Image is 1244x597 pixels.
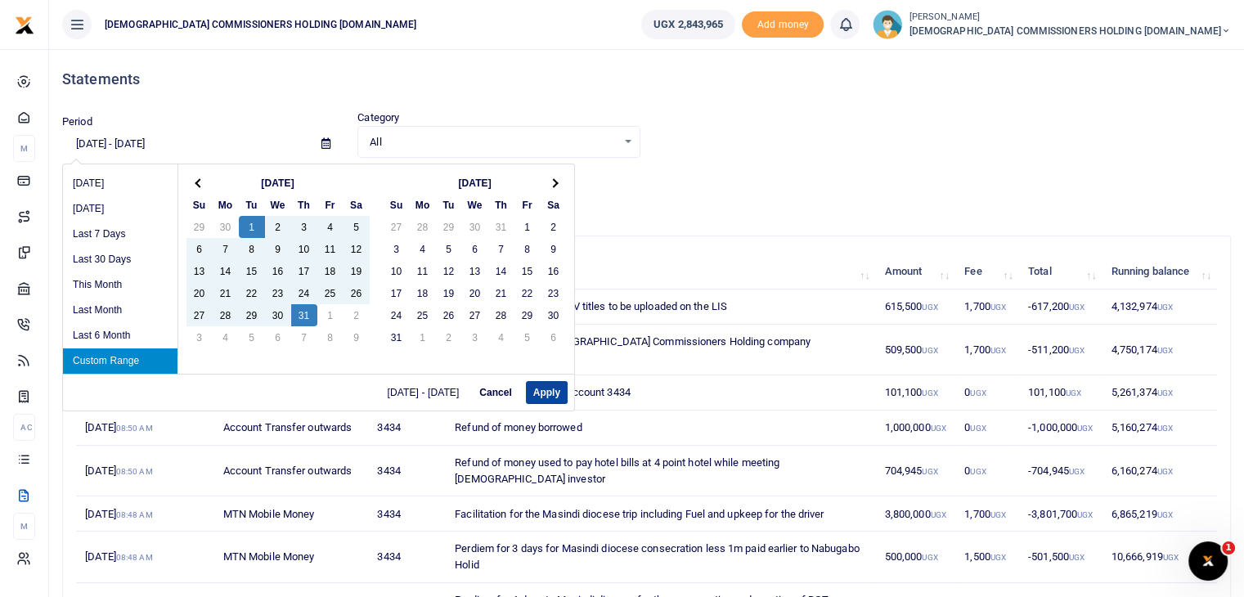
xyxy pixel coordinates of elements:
td: 1,700 [955,325,1019,375]
td: 13 [186,260,213,282]
th: Sa [541,194,567,216]
td: 7 [488,238,514,260]
td: 101,100 [1019,375,1103,411]
td: MTN Mobile Money [214,496,369,532]
td: Rebate Transaction for Account 3434 [446,375,875,411]
td: 29 [436,216,462,238]
td: 27 [462,304,488,326]
td: 6 [265,326,291,348]
td: 9 [541,238,567,260]
td: Payment for scanning FRV titles to be uploaded on the LIS [446,290,875,325]
td: 6,160,274 [1102,446,1217,496]
td: 20 [462,282,488,304]
td: 21 [488,282,514,304]
li: This Month [63,272,177,298]
h4: Statements [62,70,1231,88]
a: UGX 2,843,965 [641,10,735,39]
td: 101,100 [875,375,955,411]
th: [DATE] [213,172,344,194]
small: UGX [1077,510,1093,519]
span: 1 [1222,541,1235,554]
td: 25 [410,304,436,326]
td: 6,865,219 [1102,496,1217,532]
small: 08:50 AM [116,424,153,433]
td: 27 [186,304,213,326]
td: 3 [462,326,488,348]
td: 0 [955,446,1019,496]
small: UGX [970,467,986,476]
td: 25 [317,282,344,304]
td: 6 [462,238,488,260]
td: 10 [384,260,410,282]
small: UGX [990,346,1006,355]
td: 30 [213,216,239,238]
a: profile-user [PERSON_NAME] [DEMOGRAPHIC_DATA] COMMISSIONERS HOLDING [DOMAIN_NAME] [873,10,1231,39]
label: Period [62,114,92,130]
li: Custom Range [63,348,177,374]
td: 6 [186,238,213,260]
td: 16 [541,260,567,282]
td: 19 [436,282,462,304]
small: UGX [1069,553,1085,562]
th: We [462,194,488,216]
td: 31 [291,304,317,326]
td: 28 [488,304,514,326]
li: Ac [13,414,35,441]
td: [DATE] [76,446,214,496]
img: profile-user [873,10,902,39]
th: Mo [213,194,239,216]
td: 30 [462,216,488,238]
li: [DATE] [63,171,177,196]
p: Download [62,177,1231,195]
td: 704,945 [875,446,955,496]
small: UGX [931,424,946,433]
input: select period [62,130,308,158]
small: UGX [931,510,946,519]
td: 8 [514,238,541,260]
small: UGX [922,303,937,312]
td: 0 [955,375,1019,411]
td: 4 [410,238,436,260]
td: 26 [344,282,370,304]
td: 5 [344,216,370,238]
td: 10 [291,238,317,260]
span: UGX 2,843,965 [653,16,723,33]
td: 17 [291,260,317,282]
li: [DATE] [63,196,177,222]
td: [DATE] [76,411,214,446]
td: 3434 [368,411,446,446]
small: UGX [1157,467,1173,476]
small: UGX [1069,303,1085,312]
td: 29 [186,216,213,238]
small: UGX [922,346,937,355]
td: -501,500 [1019,532,1103,582]
td: 21 [213,282,239,304]
td: -511,200 [1019,325,1103,375]
td: 5 [436,238,462,260]
td: 1 [514,216,541,238]
td: -3,801,700 [1019,496,1103,532]
td: 3,800,000 [875,496,955,532]
td: 1,000,000 [875,411,955,446]
td: 4 [317,216,344,238]
td: 6 [541,326,567,348]
td: 22 [239,282,265,304]
td: 18 [410,282,436,304]
button: Cancel [472,381,519,404]
li: Last 7 Days [63,222,177,247]
td: 4,132,974 [1102,290,1217,325]
td: 14 [213,260,239,282]
label: Category [357,110,399,126]
iframe: Intercom live chat [1188,541,1228,581]
th: Running balance: activate to sort column ascending [1102,254,1217,290]
td: 29 [514,304,541,326]
span: [DATE] - [DATE] [388,388,466,397]
li: Wallet ballance [635,10,742,39]
th: Total: activate to sort column ascending [1019,254,1103,290]
td: 28 [410,216,436,238]
td: 1,500 [955,532,1019,582]
td: 2 [344,304,370,326]
td: 8 [317,326,344,348]
small: UGX [922,467,937,476]
td: 31 [384,326,410,348]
